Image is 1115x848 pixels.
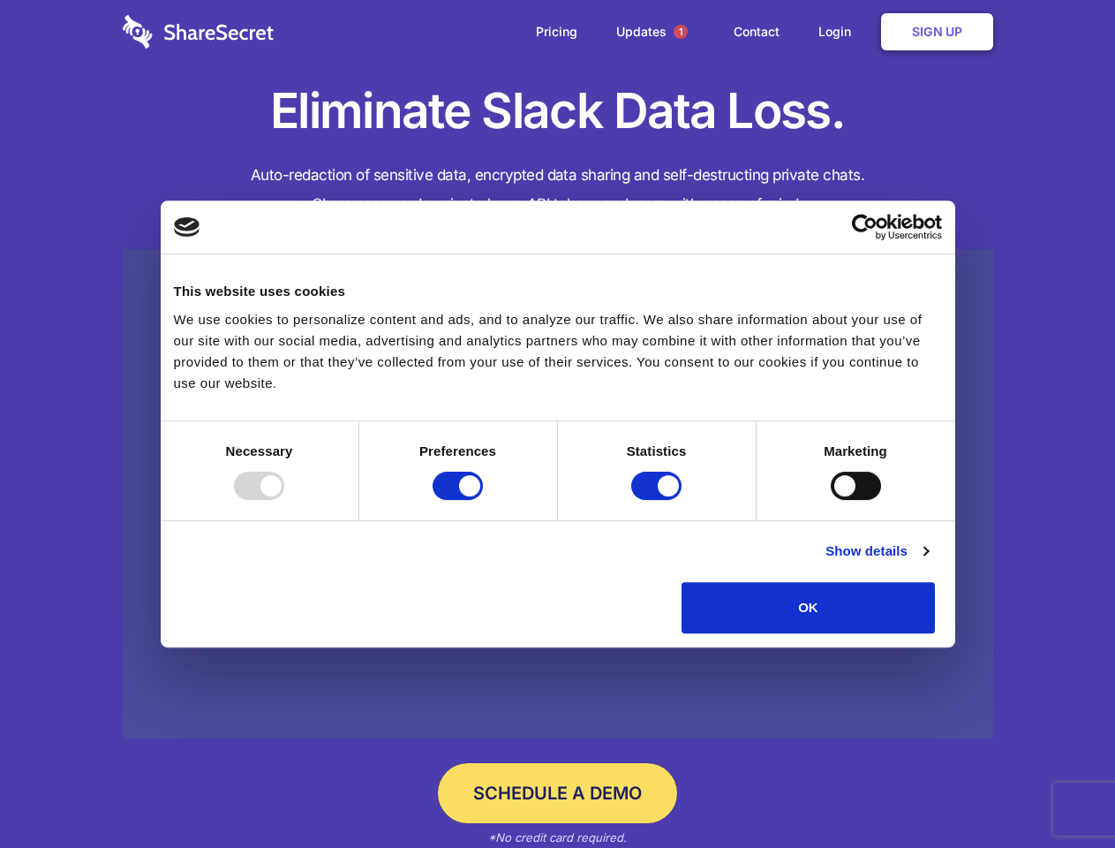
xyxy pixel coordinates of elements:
a: Show details [825,541,928,562]
img: logo [174,217,200,237]
strong: Preferences [419,443,496,458]
a: Contact [716,4,797,59]
a: Wistia video thumbnail [123,249,993,739]
h4: Auto-redaction of sensitive data, encrypted data sharing and self-destructing private chats. Shar... [123,161,993,219]
button: OK [682,582,935,633]
a: Schedule a Demo [438,763,677,823]
a: Login [801,4,878,59]
img: logo-wordmark-white-trans-d4663122ce5f474addd5e946df7df03e33cb6a1c49d2221995e7729f52c070b2.svg [123,15,274,49]
strong: Marketing [824,443,887,458]
strong: Necessary [226,443,293,458]
em: *No credit card required. [488,830,627,844]
div: We use cookies to personalize content and ads, and to analyze our traffic. We also share informat... [174,309,942,394]
strong: Statistics [627,443,687,458]
h1: Eliminate Slack Data Loss. [123,79,993,143]
a: Pricing [518,4,595,59]
a: Usercentrics Cookiebot - opens in a new window [787,214,942,240]
div: This website uses cookies [174,281,942,302]
span: 1 [674,25,688,39]
a: Sign Up [881,13,993,50]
